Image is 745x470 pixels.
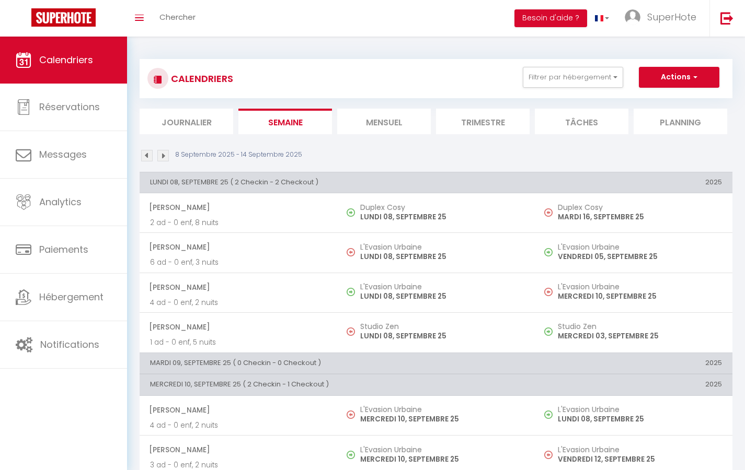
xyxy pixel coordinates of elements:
p: 4 ad - 0 enf, 2 nuits [150,420,327,431]
p: MERCREDI 10, SEPTEMBRE 25 [360,454,524,465]
p: 2 ad - 0 enf, 8 nuits [150,217,327,228]
p: LUNDI 08, SEPTEMBRE 25 [360,211,524,222]
img: NO IMAGE [544,451,553,459]
p: 6 ad - 0 enf, 3 nuits [150,257,327,268]
span: Chercher [159,11,196,22]
h5: Studio Zen [360,322,524,331]
img: NO IMAGE [544,248,553,256]
img: NO IMAGE [544,208,553,217]
h5: L'Evasion Urbaine [360,243,524,251]
li: Mensuel [337,109,431,134]
p: LUNDI 08, SEPTEMBRE 25 [360,291,524,302]
h3: CALENDRIERS [168,67,233,90]
span: [PERSON_NAME] [149,400,327,420]
span: [PERSON_NAME] [149,277,327,297]
th: 2025 [535,352,732,373]
p: 4 ad - 0 enf, 2 nuits [150,297,327,308]
span: [PERSON_NAME] [149,197,327,217]
h5: Duplex Cosy [360,203,524,211]
img: NO IMAGE [347,248,355,256]
p: MERCREDI 10, SEPTEMBRE 25 [558,291,722,302]
span: [PERSON_NAME] [149,440,327,460]
p: 8 Septembre 2025 - 14 Septembre 2025 [175,150,302,160]
span: Notifications [40,338,99,351]
p: VENDREDI 05, SEPTEMBRE 25 [558,251,722,262]
h5: L'Evasion Urbaine [360,405,524,414]
img: ... [625,9,640,25]
p: VENDREDI 12, SEPTEMBRE 25 [558,454,722,465]
p: MERCREDI 10, SEPTEMBRE 25 [360,414,524,425]
span: [PERSON_NAME] [149,237,327,257]
span: SuperHote [647,10,696,23]
p: LUNDI 08, SEPTEMBRE 25 [360,251,524,262]
h5: Duplex Cosy [558,203,722,211]
button: Actions [639,67,719,88]
th: 2025 [535,172,732,193]
h5: L'Evasion Urbaine [360,283,524,291]
h5: L'Evasion Urbaine [360,445,524,454]
th: 2025 [535,374,732,395]
p: LUNDI 08, SEPTEMBRE 25 [558,414,722,425]
button: Ouvrir le widget de chat LiveChat [8,4,40,36]
img: NO IMAGE [347,327,355,336]
h5: L'Evasion Urbaine [558,445,722,454]
img: NO IMAGE [544,327,553,336]
span: Calendriers [39,53,93,66]
p: LUNDI 08, SEPTEMBRE 25 [360,331,524,342]
th: MERCREDI 10, SEPTEMBRE 25 ( 2 Checkin - 1 Checkout ) [140,374,535,395]
li: Trimestre [436,109,530,134]
span: [PERSON_NAME] [149,317,327,337]
img: NO IMAGE [544,288,553,296]
img: Super Booking [31,8,96,27]
button: Filtrer par hébergement [523,67,623,88]
li: Tâches [535,109,628,134]
span: Analytics [39,195,82,208]
p: MARDI 16, SEPTEMBRE 25 [558,211,722,222]
p: 1 ad - 0 enf, 5 nuits [150,337,327,348]
img: NO IMAGE [347,410,355,419]
span: Messages [39,148,87,161]
li: Semaine [238,109,332,134]
li: Journalier [140,109,233,134]
th: LUNDI 08, SEPTEMBRE 25 ( 2 Checkin - 2 Checkout ) [140,172,535,193]
li: Planning [634,109,727,134]
h5: Studio Zen [558,322,722,331]
h5: L'Evasion Urbaine [558,243,722,251]
span: Réservations [39,100,100,113]
h5: L'Evasion Urbaine [558,405,722,414]
span: Paiements [39,243,88,256]
span: Hébergement [39,290,104,303]
h5: L'Evasion Urbaine [558,283,722,291]
th: MARDI 09, SEPTEMBRE 25 ( 0 Checkin - 0 Checkout ) [140,352,535,373]
img: logout [720,11,733,25]
img: NO IMAGE [544,410,553,419]
button: Besoin d'aide ? [514,9,587,27]
p: MERCREDI 03, SEPTEMBRE 25 [558,331,722,342]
